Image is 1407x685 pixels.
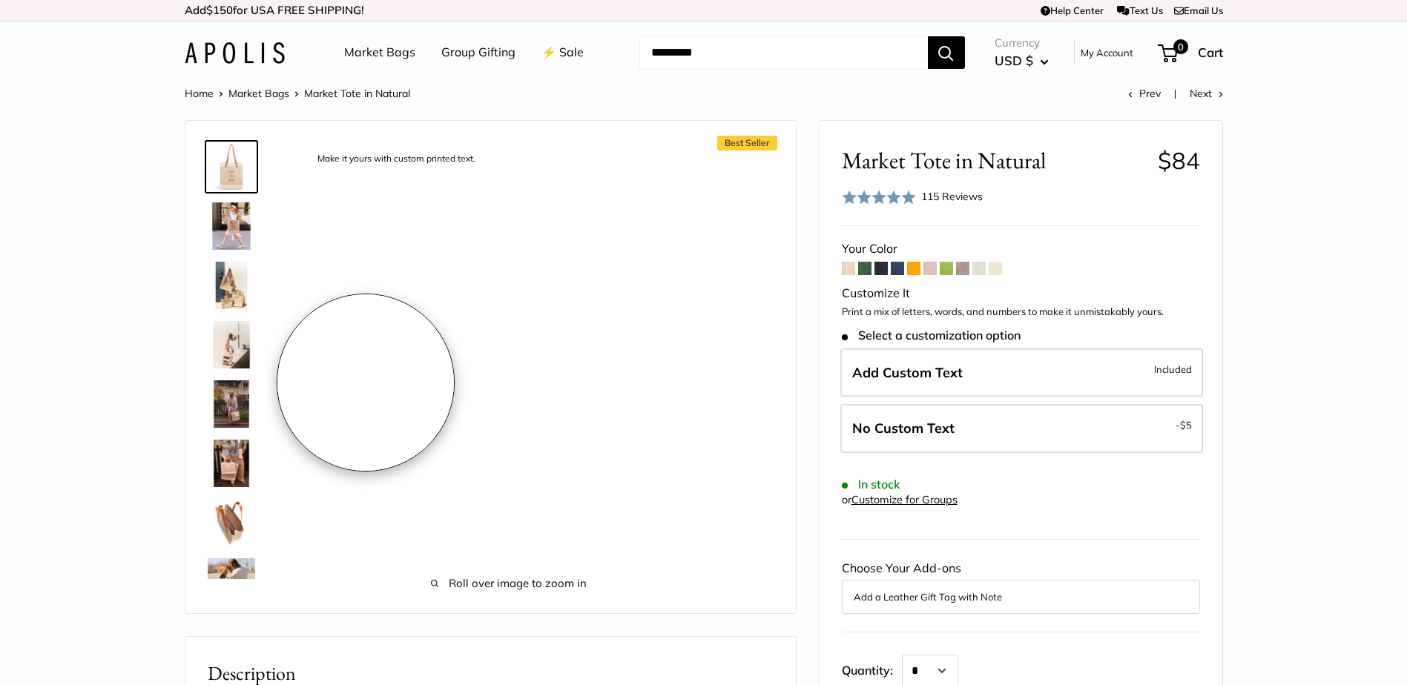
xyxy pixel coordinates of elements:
a: Help Center [1041,4,1104,16]
label: Add Custom Text [840,348,1203,397]
a: Market Tote in Natural [205,437,258,490]
span: $5 [1180,419,1192,431]
img: Market Tote in Natural [208,380,255,428]
a: My Account [1081,44,1133,62]
div: Choose Your Add-ons [842,557,1200,614]
a: Market Tote in Natural [205,199,258,253]
span: $150 [206,3,233,17]
span: 0 [1173,39,1187,54]
div: or [842,490,958,510]
span: Select a customization option [842,328,1021,342]
p: Print a mix of letters, words, and numbers to make it unmistakably yours. [842,305,1200,320]
a: Email Us [1174,4,1223,16]
a: description_Effortless style that elevates every moment [205,318,258,371]
img: description_The Original Market bag in its 4 native styles [208,262,255,309]
a: ⚡️ Sale [541,42,584,64]
span: Currency [995,33,1049,53]
a: Market Tote in Natural [205,555,258,609]
a: Group Gifting [441,42,515,64]
a: Market Tote in Natural [205,377,258,431]
img: description_Effortless style that elevates every moment [208,321,255,368]
a: Market Bags [344,42,415,64]
span: Add Custom Text [852,364,963,381]
a: description_Make it yours with custom printed text. [205,140,258,193]
div: Make it yours with custom printed text. [310,149,483,169]
input: Search... [639,36,928,69]
a: Market Bags [228,87,289,100]
a: Home [185,87,214,100]
span: Market Tote in Natural [842,147,1147,174]
img: Apolis [185,42,285,64]
nav: Breadcrumb [185,84,410,103]
span: Included [1154,360,1192,378]
div: Your Color [842,238,1200,260]
a: description_Water resistant inner liner. [205,496,258,549]
span: In stock [842,477,900,492]
a: 0 Cart [1159,41,1223,64]
a: Customize for Groups [851,493,958,506]
img: description_Water resistant inner liner. [208,499,255,546]
img: description_Make it yours with custom printed text. [208,143,255,191]
span: Market Tote in Natural [304,87,410,100]
img: Market Tote in Natural [208,558,255,606]
span: Roll over image to zoom in [304,573,714,594]
span: USD $ [995,53,1033,68]
span: $84 [1158,146,1200,175]
span: No Custom Text [852,420,955,437]
span: - [1176,416,1192,434]
button: USD $ [995,49,1049,73]
span: 115 Reviews [921,190,983,203]
div: Customize It [842,282,1200,305]
a: Next [1190,87,1223,100]
button: Add a Leather Gift Tag with Note [854,588,1188,606]
img: Market Tote in Natural [208,202,255,250]
img: Market Tote in Natural [208,440,255,487]
a: Text Us [1117,4,1162,16]
button: Search [928,36,965,69]
span: Cart [1198,44,1223,60]
span: Best Seller [717,136,777,150]
a: description_The Original Market bag in its 4 native styles [205,259,258,312]
a: Prev [1128,87,1161,100]
label: Leave Blank [840,404,1203,453]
